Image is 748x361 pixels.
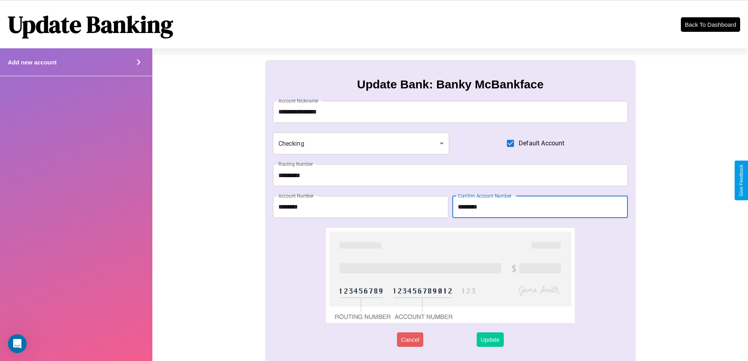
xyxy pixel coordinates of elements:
button: Update [477,332,503,347]
button: Back To Dashboard [681,17,740,32]
label: Account Number [278,192,314,199]
div: Checking [273,132,450,154]
label: Account Nickname [278,97,318,104]
div: Give Feedback [739,165,744,196]
h3: Update Bank: Banky McBankface [357,78,543,91]
label: Routing Number [278,161,313,167]
iframe: Intercom live chat [8,334,27,353]
label: Confirm Account Number [458,192,512,199]
span: Default Account [519,139,564,148]
h4: Add new account [8,59,57,66]
button: Cancel [397,332,423,347]
img: check [326,228,574,323]
h1: Update Banking [8,8,173,40]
